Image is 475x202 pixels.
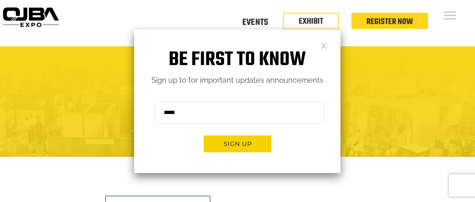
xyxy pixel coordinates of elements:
[134,74,340,87] p: Sign up to for important updates announcements
[6,113,469,127] h4: Trade Show Exhibit Space Application
[366,15,413,28] a: Register Now
[321,42,327,49] a: Close
[6,76,469,106] h1: Mega OJBA Expo
[204,135,271,152] button: Sign up
[299,15,323,28] a: EXHIBIT
[134,48,340,72] h1: Be first to know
